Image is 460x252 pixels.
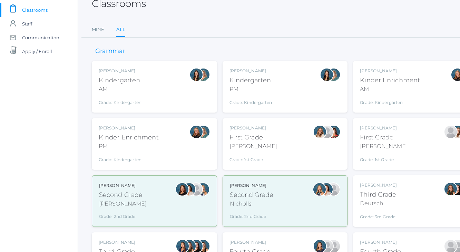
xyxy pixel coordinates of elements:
[99,85,141,93] div: AM
[99,200,147,208] div: [PERSON_NAME]
[229,133,277,142] div: First Grade
[444,125,458,139] div: Jaimie Watson
[229,76,272,85] div: Kindergarten
[230,190,273,200] div: Second Grade
[313,182,326,196] div: Courtney Nicholls
[320,125,334,139] div: Jaimie Watson
[99,96,141,106] div: Grade: Kindergarten
[360,239,408,245] div: [PERSON_NAME]
[229,96,272,106] div: Grade: Kindergarten
[196,125,210,139] div: Maureen Doyle
[99,239,146,245] div: [PERSON_NAME]
[326,182,340,196] div: Sarah Armstrong
[360,133,408,142] div: First Grade
[313,125,327,139] div: Liv Barber
[99,125,159,131] div: [PERSON_NAME]
[189,125,203,139] div: Nicole Dean
[229,125,277,131] div: [PERSON_NAME]
[99,190,147,200] div: Second Grade
[99,142,159,150] div: PM
[189,182,203,196] div: Sarah Armstrong
[360,96,420,106] div: Grade: Kindergarten
[360,76,420,85] div: Kinder Enrichment
[22,17,32,31] span: Staff
[99,182,147,189] div: [PERSON_NAME]
[182,182,196,196] div: Cari Burke
[320,68,334,82] div: Jordyn Dewey
[230,211,273,220] div: Grade: 2nd Grade
[196,182,210,196] div: Courtney Nicholls
[360,153,408,163] div: Grade: 1st Grade
[22,3,48,17] span: Classrooms
[360,182,397,188] div: [PERSON_NAME]
[189,68,203,82] div: Jordyn Dewey
[327,125,341,139] div: Heather Wallock
[175,182,189,196] div: Emily Balli
[327,68,341,82] div: Maureen Doyle
[360,190,397,199] div: Third Grade
[99,211,147,220] div: Grade: 2nd Grade
[444,182,458,196] div: Andrea Deutsch
[360,68,420,74] div: [PERSON_NAME]
[99,68,141,74] div: [PERSON_NAME]
[116,23,125,38] a: All
[229,142,277,150] div: [PERSON_NAME]
[92,23,104,36] a: Mine
[229,239,277,245] div: [PERSON_NAME]
[92,48,129,55] h3: Grammar
[320,182,333,196] div: Cari Burke
[360,199,397,208] div: Deutsch
[229,153,277,163] div: Grade: 1st Grade
[22,31,59,44] span: Communication
[230,200,273,208] div: Nicholls
[360,85,420,93] div: AM
[229,85,272,93] div: PM
[229,68,272,74] div: [PERSON_NAME]
[360,125,408,131] div: [PERSON_NAME]
[99,133,159,142] div: Kinder Enrichment
[22,44,52,58] span: Apply / Enroll
[230,182,273,189] div: [PERSON_NAME]
[99,76,141,85] div: Kindergarten
[99,153,159,163] div: Grade: Kindergarten
[360,142,408,150] div: [PERSON_NAME]
[360,210,397,220] div: Grade: 3rd Grade
[196,68,210,82] div: Maureen Doyle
